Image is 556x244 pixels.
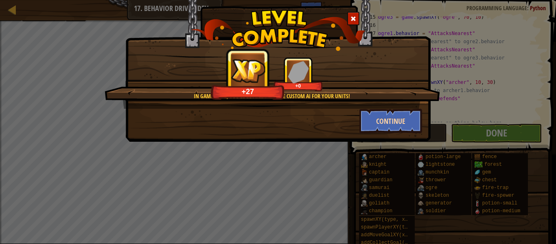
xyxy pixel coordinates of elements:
img: reward_icon_gems.png [288,61,309,83]
div: +27 [213,87,282,96]
div: +0 [275,83,321,89]
div: In Game Dev 2, you'll be able to write custom AI for your units! [143,92,400,100]
img: reward_icon_xp.png [231,59,265,83]
button: Continue [359,109,422,133]
img: level_complete.png [191,10,366,51]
